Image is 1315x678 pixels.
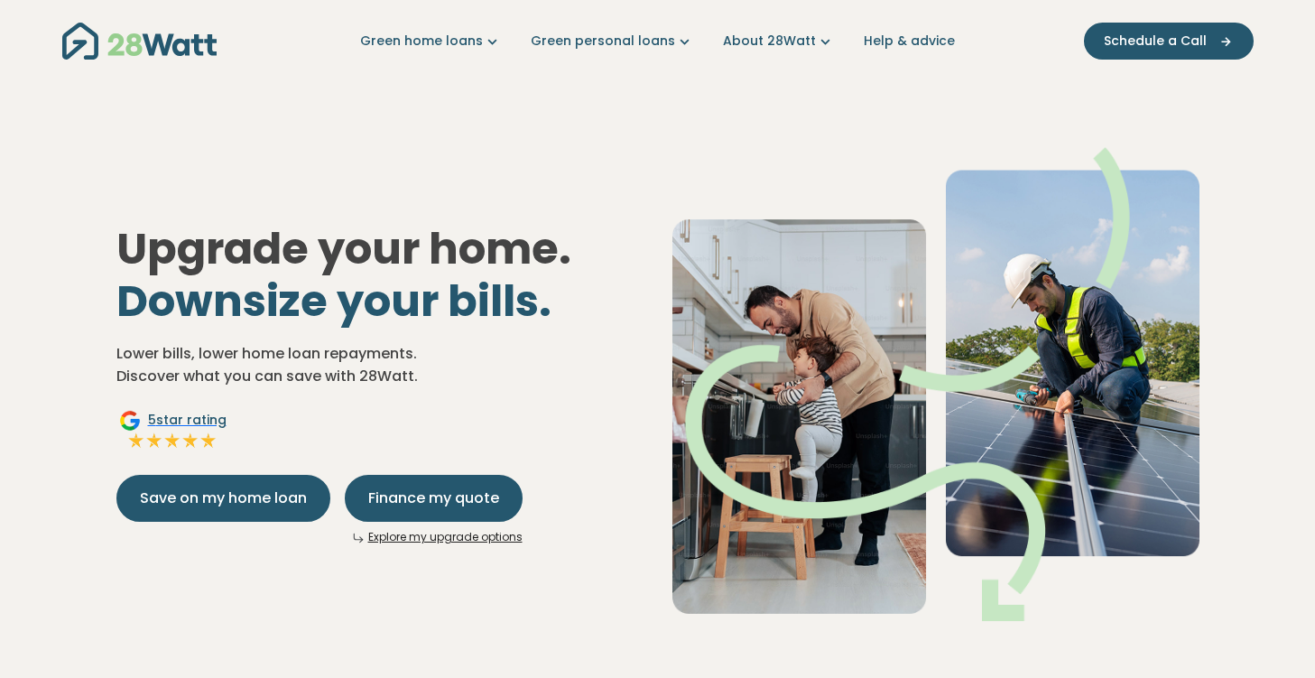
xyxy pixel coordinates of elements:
span: Save on my home loan [140,488,307,509]
img: Google [119,410,141,432]
button: Save on my home loan [116,475,330,522]
a: Explore my upgrade options [368,529,523,544]
span: Downsize your bills. [116,271,551,331]
img: Full star [127,432,145,450]
img: Dad helping toddler [672,147,1199,621]
img: Full star [181,432,199,450]
button: Schedule a Call [1084,23,1254,60]
span: Finance my quote [368,488,499,509]
a: Help & advice [864,32,955,51]
a: Google5star ratingFull starFull starFull starFull starFull star [116,410,229,453]
p: Lower bills, lower home loan repayments. Discover what you can save with 28Watt. [116,342,644,388]
img: Full star [199,432,218,450]
img: Full star [145,432,163,450]
span: Schedule a Call [1104,32,1207,51]
a: About 28Watt [723,32,835,51]
a: Green personal loans [531,32,694,51]
span: 5 star rating [148,411,227,430]
h1: Upgrade your home. [116,223,644,327]
img: 28Watt [62,23,217,60]
nav: Main navigation [62,18,1254,64]
button: Finance my quote [345,475,523,522]
img: Full star [163,432,181,450]
a: Green home loans [360,32,502,51]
